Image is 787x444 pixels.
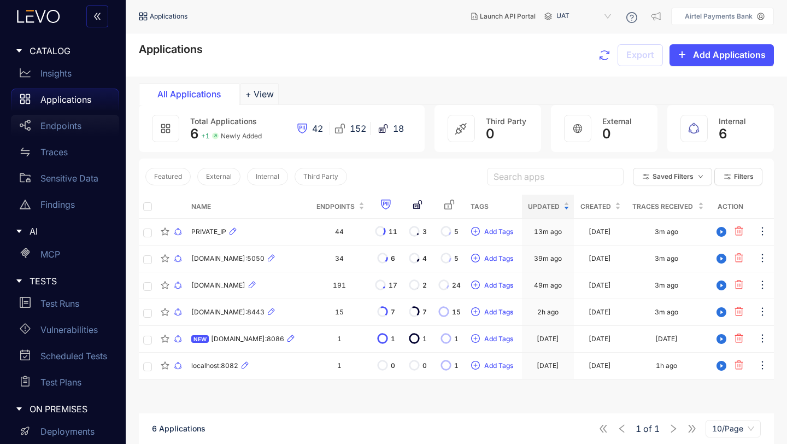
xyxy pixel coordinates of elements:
[756,277,768,294] button: ellipsis
[161,254,169,263] span: star
[86,5,108,27] button: double-left
[655,255,678,262] div: 3m ago
[484,308,513,316] span: Add Tags
[201,132,210,140] span: + 1
[40,299,79,308] p: Test Runs
[40,68,72,78] p: Insights
[150,13,187,20] span: Applications
[139,43,203,56] span: Applications
[206,173,232,180] span: External
[312,124,323,133] span: 42
[693,50,766,60] span: Add Applications
[756,250,768,267] button: ellipsis
[152,424,205,433] span: 6 Applications
[471,277,514,294] button: plus-circleAdd Tags
[256,173,279,180] span: Internal
[757,279,768,292] span: ellipsis
[303,173,338,180] span: Third Party
[589,362,611,370] div: [DATE]
[11,89,119,115] a: Applications
[471,223,514,241] button: plus-circleAdd Tags
[40,325,98,335] p: Vulnerabilities
[713,361,730,371] span: play-circle
[93,12,102,22] span: double-left
[191,255,265,262] span: [DOMAIN_NAME]:5050
[40,200,75,209] p: Findings
[191,362,238,370] span: localhost:8082
[310,326,369,353] td: 1
[145,168,191,185] button: Featured
[454,228,459,236] span: 5
[578,201,612,213] span: Created
[480,13,536,20] span: Launch API Portal
[484,282,513,289] span: Add Tags
[15,47,23,55] span: caret-right
[422,335,427,343] span: 1
[454,335,459,343] span: 1
[11,293,119,319] a: Test Runs
[713,281,730,290] span: play-circle
[221,132,262,140] span: Newly Added
[471,254,480,264] span: plus-circle
[191,335,209,343] span: NEW
[625,195,708,219] th: Traces Received
[11,371,119,398] a: Test Plans
[161,227,169,236] span: star
[486,116,526,126] span: Third Party
[630,201,696,213] span: Traces Received
[602,116,632,126] span: External
[713,334,730,344] span: play-circle
[534,282,562,289] div: 49m ago
[7,270,119,293] div: TESTS
[391,335,395,343] span: 1
[466,195,522,219] th: Tags
[589,335,611,343] div: [DATE]
[452,282,461,289] span: 24
[191,228,226,236] span: PRIVATE_IP
[678,50,686,60] span: plus
[11,194,119,220] a: Findings
[537,335,559,343] div: [DATE]
[310,353,369,379] td: 1
[454,255,459,262] span: 5
[7,220,119,243] div: AI
[654,424,660,434] span: 1
[602,126,611,142] span: 0
[669,44,774,66] button: plusAdd Applications
[422,228,427,236] span: 3
[713,223,730,241] button: play-circle
[30,226,110,236] span: AI
[30,404,110,414] span: ON PREMISES
[471,330,514,348] button: plus-circleAdd Tags
[191,308,265,316] span: [DOMAIN_NAME]:8443
[757,333,768,346] span: ellipsis
[713,277,730,294] button: play-circle
[452,308,461,316] span: 15
[310,299,369,326] td: 15
[389,282,397,289] span: 17
[462,8,544,25] button: Launch API Portal
[30,276,110,286] span: TESTS
[310,272,369,299] td: 191
[484,228,513,236] span: Add Tags
[391,255,395,262] span: 6
[713,254,730,264] span: play-circle
[471,227,480,237] span: plus-circle
[526,201,561,213] span: Updated
[556,8,613,25] span: UAT
[655,228,678,236] div: 3m ago
[534,228,562,236] div: 13m ago
[7,398,119,420] div: ON PREMISES
[422,362,427,370] span: 0
[422,308,427,316] span: 7
[154,173,182,180] span: Featured
[393,124,404,133] span: 18
[422,255,427,262] span: 4
[247,168,288,185] button: Internal
[310,219,369,246] td: 44
[757,226,768,238] span: ellipsis
[708,195,752,219] th: Action
[484,335,513,343] span: Add Tags
[713,303,730,321] button: play-circle
[15,227,23,235] span: caret-right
